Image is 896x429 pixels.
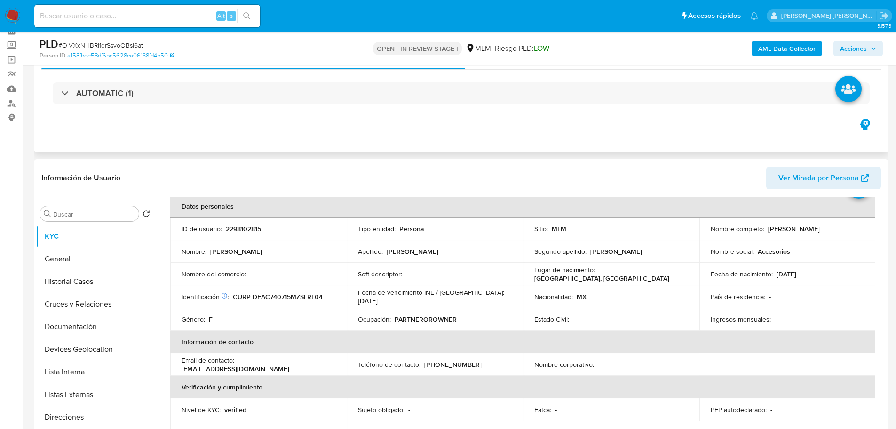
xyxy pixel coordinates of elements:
[766,167,881,189] button: Ver Mirada por Persona
[358,405,404,414] p: Sujeto obligado :
[781,11,876,20] p: michelleangelica.rodriguez@mercadolibre.com.mx
[840,41,867,56] span: Acciones
[182,292,229,301] p: Identificación :
[534,247,587,256] p: Segundo apellido :
[358,297,378,305] p: [DATE]
[58,40,143,50] span: # OiVXxNHBRI1drSsvoOBsI6at
[534,266,595,274] p: Lugar de nacimiento :
[775,315,777,324] p: -
[36,248,154,270] button: General
[778,167,859,189] span: Ver Mirada por Persona
[711,225,764,233] p: Nombre completo :
[711,315,771,324] p: Ingresos mensuales :
[590,247,642,256] p: [PERSON_NAME]
[53,210,135,219] input: Buscar
[534,274,669,283] p: [GEOGRAPHIC_DATA], [GEOGRAPHIC_DATA]
[36,270,154,293] button: Historial Casos
[833,41,883,56] button: Acciones
[76,88,134,98] h3: AUTOMATIC (1)
[237,9,256,23] button: search-icon
[36,338,154,361] button: Devices Geolocation
[534,43,549,54] span: LOW
[358,225,396,233] p: Tipo entidad :
[466,43,491,54] div: MLM
[358,360,420,369] p: Teléfono de contacto :
[182,405,221,414] p: Nivel de KYC :
[36,406,154,429] button: Direcciones
[711,405,767,414] p: PEP autodeclarado :
[711,270,773,278] p: Fecha de nacimiento :
[36,361,154,383] button: Lista Interna
[534,292,573,301] p: Nacionalidad :
[182,270,246,278] p: Nombre del comercio :
[387,247,438,256] p: [PERSON_NAME]
[770,405,772,414] p: -
[170,195,875,218] th: Datos personales
[750,12,758,20] a: Notificaciones
[534,315,569,324] p: Estado Civil :
[36,225,154,248] button: KYC
[358,288,504,297] p: Fecha de vencimiento INE / [GEOGRAPHIC_DATA] :
[41,173,120,183] h1: Información de Usuario
[182,247,206,256] p: Nombre :
[210,247,262,256] p: [PERSON_NAME]
[777,270,796,278] p: [DATE]
[408,405,410,414] p: -
[67,51,174,60] a: a158fbee58df6bc5628ca06138fd4b50
[250,270,252,278] p: -
[495,43,549,54] span: Riesgo PLD:
[40,51,65,60] b: Person ID
[182,364,289,373] p: [EMAIL_ADDRESS][DOMAIN_NAME]
[358,270,402,278] p: Soft descriptor :
[534,360,594,369] p: Nombre corporativo :
[36,383,154,406] button: Listas Externas
[769,292,771,301] p: -
[226,225,261,233] p: 2298102815
[36,293,154,316] button: Cruces y Relaciones
[758,41,816,56] b: AML Data Collector
[758,247,790,256] p: Accesorios
[53,82,870,104] div: AUTOMATIC (1)
[768,225,820,233] p: [PERSON_NAME]
[358,315,391,324] p: Ocupación :
[170,331,875,353] th: Información de contacto
[182,356,234,364] p: Email de contacto :
[555,405,557,414] p: -
[170,376,875,398] th: Verificación y cumplimiento
[395,315,457,324] p: PARTNEROROWNER
[44,210,51,218] button: Buscar
[217,11,225,20] span: Alt
[230,11,233,20] span: s
[224,405,246,414] p: verified
[182,225,222,233] p: ID de usuario :
[577,292,587,301] p: MX
[34,10,260,22] input: Buscar usuario o caso...
[406,270,408,278] p: -
[209,315,213,324] p: F
[552,225,566,233] p: MLM
[534,405,551,414] p: Fatca :
[752,41,822,56] button: AML Data Collector
[182,315,205,324] p: Género :
[40,36,58,51] b: PLD
[143,210,150,220] button: Volver al orden por defecto
[711,292,765,301] p: País de residencia :
[399,225,424,233] p: Persona
[711,247,754,256] p: Nombre social :
[879,11,889,21] a: Salir
[36,316,154,338] button: Documentación
[424,360,482,369] p: [PHONE_NUMBER]
[573,315,575,324] p: -
[598,360,600,369] p: -
[358,247,383,256] p: Apellido :
[233,292,323,301] p: CURP DEAC740715MZSLRL04
[877,22,891,30] span: 3.157.3
[373,42,462,55] p: OPEN - IN REVIEW STAGE I
[534,225,548,233] p: Sitio :
[688,11,741,21] span: Accesos rápidos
